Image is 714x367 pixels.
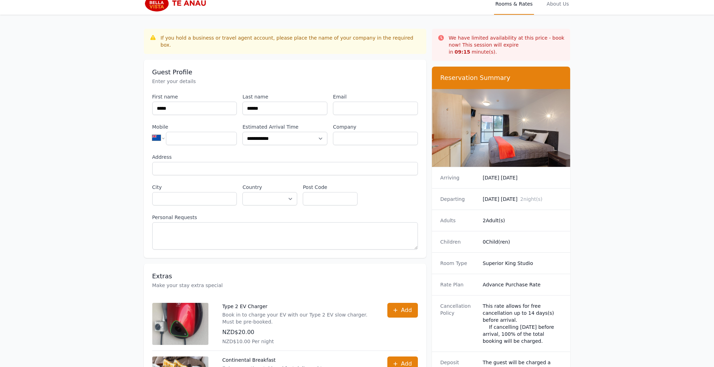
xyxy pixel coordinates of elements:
p: Type 2 EV Charger [222,303,373,310]
span: Add [401,306,412,314]
strong: 09 : 15 [455,49,471,55]
label: Address [152,154,418,161]
span: 2 night(s) [520,196,542,202]
dt: Cancellation Policy [440,303,477,345]
label: Company [333,123,418,130]
dt: Adults [440,217,477,224]
dd: Superior King Studio [483,260,562,267]
p: Enter your details [152,78,418,85]
img: Type 2 EV Charger [152,303,208,345]
dd: 2 Adult(s) [483,217,562,224]
h3: Extras [152,272,418,280]
div: If you hold a business or travel agent account, please place the name of your company in the requ... [161,34,421,48]
p: NZD$10.00 Per night [222,338,373,345]
label: Country [242,184,297,191]
p: We have limited availability at this price - book now! This session will expire in minute(s). [449,34,565,55]
dd: [DATE] [DATE] [483,196,562,203]
p: NZD$20.00 [222,328,373,337]
dt: Arriving [440,174,477,181]
label: Post Code [303,184,358,191]
dd: [DATE] [DATE] [483,174,562,181]
dd: Advance Purchase Rate [483,281,562,288]
dt: Children [440,238,477,245]
label: Mobile [152,123,237,130]
label: First name [152,93,237,100]
p: Continental Breakfast [222,356,354,363]
dt: Departing [440,196,477,203]
label: Last name [242,93,327,100]
dt: Room Type [440,260,477,267]
button: Add [387,303,418,318]
label: Email [333,93,418,100]
dd: 0 Child(ren) [483,238,562,245]
h3: Reservation Summary [440,74,562,82]
h3: Guest Profile [152,68,418,76]
label: City [152,184,237,191]
img: Superior King Studio [432,89,570,167]
dt: Rate Plan [440,281,477,288]
label: Estimated Arrival Time [242,123,327,130]
p: Book in to charge your EV with our Type 2 EV slow charger. Must be pre-booked. [222,311,373,325]
label: Personal Requests [152,214,418,221]
div: This rate allows for free cancellation up to 14 days(s) before arrival. If cancelling [DATE] befo... [483,303,562,345]
p: Make your stay extra special [152,282,418,289]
